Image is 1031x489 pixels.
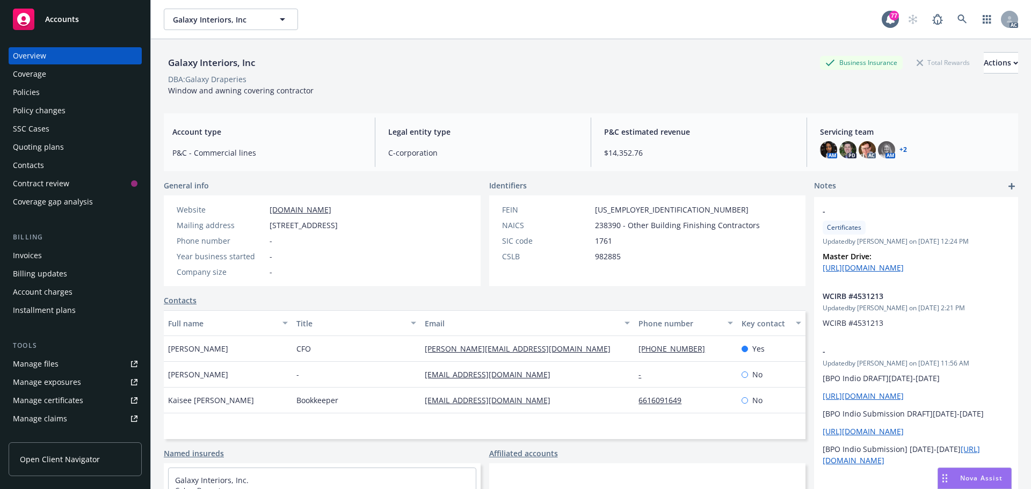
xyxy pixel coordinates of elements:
[502,251,591,262] div: CSLB
[9,120,142,137] a: SSC Cases
[638,318,721,329] div: Phone number
[752,343,765,354] span: Yes
[638,369,650,379] a: -
[173,14,266,25] span: Galaxy Interiors, Inc
[296,343,311,354] span: CFO
[823,251,872,261] strong: Master Drive:
[9,302,142,319] a: Installment plans
[13,65,46,83] div: Coverage
[899,147,907,153] a: +2
[270,251,272,262] span: -
[839,141,856,158] img: photo
[823,262,904,273] a: [URL][DOMAIN_NAME]
[168,85,314,96] span: Window and awning covering contractor
[425,344,619,354] a: [PERSON_NAME][EMAIL_ADDRESS][DOMAIN_NAME]
[168,395,254,406] span: Kaisee [PERSON_NAME]
[9,4,142,34] a: Accounts
[823,426,904,436] a: [URL][DOMAIN_NAME]
[9,65,142,83] a: Coverage
[164,56,259,70] div: Galaxy Interiors, Inc
[595,204,749,215] span: [US_EMPLOYER_IDENTIFICATION_NUMBER]
[164,9,298,30] button: Galaxy Interiors, Inc
[388,147,578,158] span: C-corporation
[164,180,209,191] span: General info
[13,302,76,319] div: Installment plans
[172,126,362,137] span: Account type
[9,157,142,174] a: Contacts
[13,392,83,409] div: Manage certificates
[168,74,246,85] div: DBA: Galaxy Draperies
[984,53,1018,73] div: Actions
[13,84,40,101] div: Policies
[984,52,1018,74] button: Actions
[177,235,265,246] div: Phone number
[827,223,861,232] span: Certificates
[820,56,903,69] div: Business Insurance
[823,318,883,328] span: WCIRB #4531213
[175,475,249,485] a: Galaxy Interiors, Inc.
[9,84,142,101] a: Policies
[296,395,338,406] span: Bookkeeper
[420,310,634,336] button: Email
[9,47,142,64] a: Overview
[425,369,559,379] a: [EMAIL_ADDRESS][DOMAIN_NAME]
[13,428,63,446] div: Manage BORs
[168,343,228,354] span: [PERSON_NAME]
[425,318,618,329] div: Email
[859,141,876,158] img: photo
[296,369,299,380] span: -
[172,147,362,158] span: P&C - Commercial lines
[9,102,142,119] a: Policy changes
[814,282,1018,337] div: WCIRB #4531213Updatedby [PERSON_NAME] on [DATE] 2:21 PMWCIRB #4531213
[388,126,578,137] span: Legal entity type
[502,235,591,246] div: SIC code
[168,369,228,380] span: [PERSON_NAME]
[604,147,794,158] span: $14,352.76
[9,175,142,192] a: Contract review
[20,454,100,465] span: Open Client Navigator
[737,310,805,336] button: Key contact
[823,408,1010,419] p: [BPO Indio Submission DRAFT][DATE]-[DATE]
[902,9,924,30] a: Start snowing
[9,193,142,210] a: Coverage gap analysis
[752,395,763,406] span: No
[45,15,79,24] span: Accounts
[177,220,265,231] div: Mailing address
[9,392,142,409] a: Manage certificates
[823,391,904,401] a: [URL][DOMAIN_NAME]
[595,235,612,246] span: 1761
[938,468,1012,489] button: Nova Assist
[9,138,142,156] a: Quoting plans
[177,251,265,262] div: Year business started
[489,180,527,191] span: Identifiers
[270,220,338,231] span: [STREET_ADDRESS]
[638,395,690,405] a: 6616091649
[425,395,559,405] a: [EMAIL_ADDRESS][DOMAIN_NAME]
[938,468,952,488] div: Drag to move
[502,204,591,215] div: FEIN
[814,337,1018,475] div: -Updatedby [PERSON_NAME] on [DATE] 11:56 AM[BPO Indio DRAFT][DATE]-[DATE][URL][DOMAIN_NAME][BPO I...
[742,318,789,329] div: Key contact
[814,197,1018,282] div: -CertificatesUpdatedby [PERSON_NAME] on [DATE] 12:24 PMMaster Drive: [URL][DOMAIN_NAME]
[13,410,67,427] div: Manage claims
[911,56,975,69] div: Total Rewards
[13,138,64,156] div: Quoting plans
[9,247,142,264] a: Invoices
[634,310,737,336] button: Phone number
[270,235,272,246] span: -
[595,251,621,262] span: 982885
[638,344,714,354] a: [PHONE_NUMBER]
[13,374,81,391] div: Manage exposures
[270,205,331,215] a: [DOMAIN_NAME]
[164,448,224,459] a: Named insureds
[595,220,760,231] span: 238390 - Other Building Finishing Contractors
[9,340,142,351] div: Tools
[889,11,899,20] div: 77
[13,47,46,64] div: Overview
[9,374,142,391] a: Manage exposures
[820,141,837,158] img: photo
[13,120,49,137] div: SSC Cases
[823,206,982,217] span: -
[823,359,1010,368] span: Updated by [PERSON_NAME] on [DATE] 11:56 AM
[13,247,42,264] div: Invoices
